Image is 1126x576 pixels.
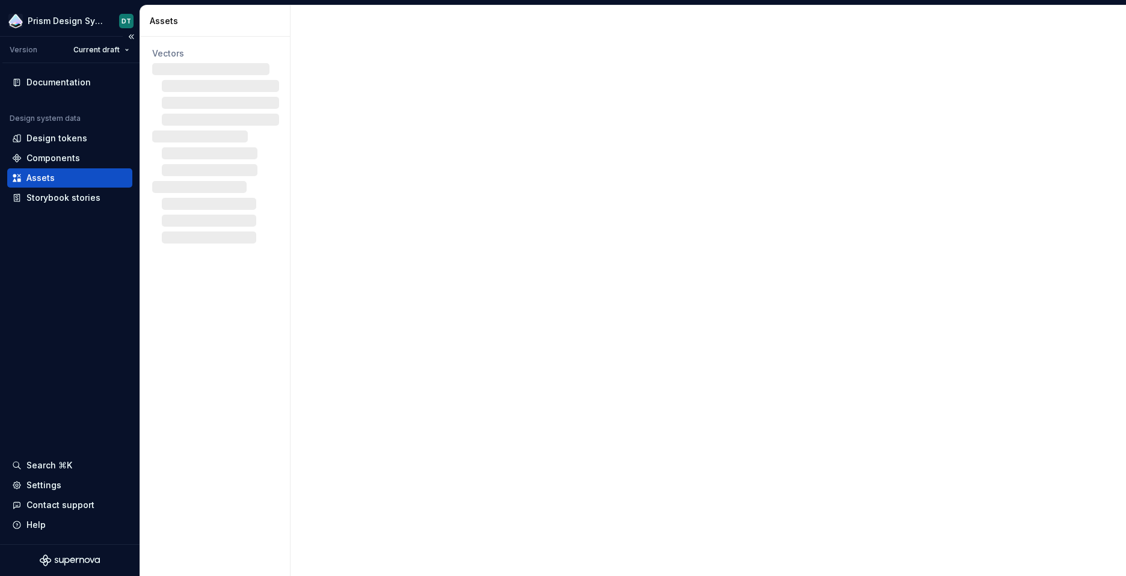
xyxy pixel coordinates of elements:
img: 106765b7-6fc4-4b5d-8be0-32f944830029.png [8,14,23,28]
div: Design tokens [26,132,87,144]
button: Current draft [68,41,135,58]
div: Documentation [26,76,91,88]
div: Design system data [10,114,81,123]
div: Vectors [152,47,278,60]
button: Help [7,515,132,535]
div: Assets [26,172,55,184]
div: Components [26,152,80,164]
a: Settings [7,476,132,495]
span: Current draft [73,45,120,55]
a: Documentation [7,73,132,92]
div: Settings [26,479,61,491]
div: Prism Design System [28,15,105,27]
div: Storybook stories [26,192,100,204]
a: Assets [7,168,132,188]
div: DT [122,16,131,26]
div: Contact support [26,499,94,511]
button: Contact support [7,495,132,515]
a: Storybook stories [7,188,132,207]
button: Prism Design SystemDT [2,8,137,34]
svg: Supernova Logo [40,554,100,566]
button: Collapse sidebar [123,28,140,45]
a: Components [7,149,132,168]
div: Assets [150,15,285,27]
div: Version [10,45,37,55]
a: Design tokens [7,129,132,148]
div: Search ⌘K [26,459,72,471]
button: Search ⌘K [7,456,132,475]
div: Help [26,519,46,531]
